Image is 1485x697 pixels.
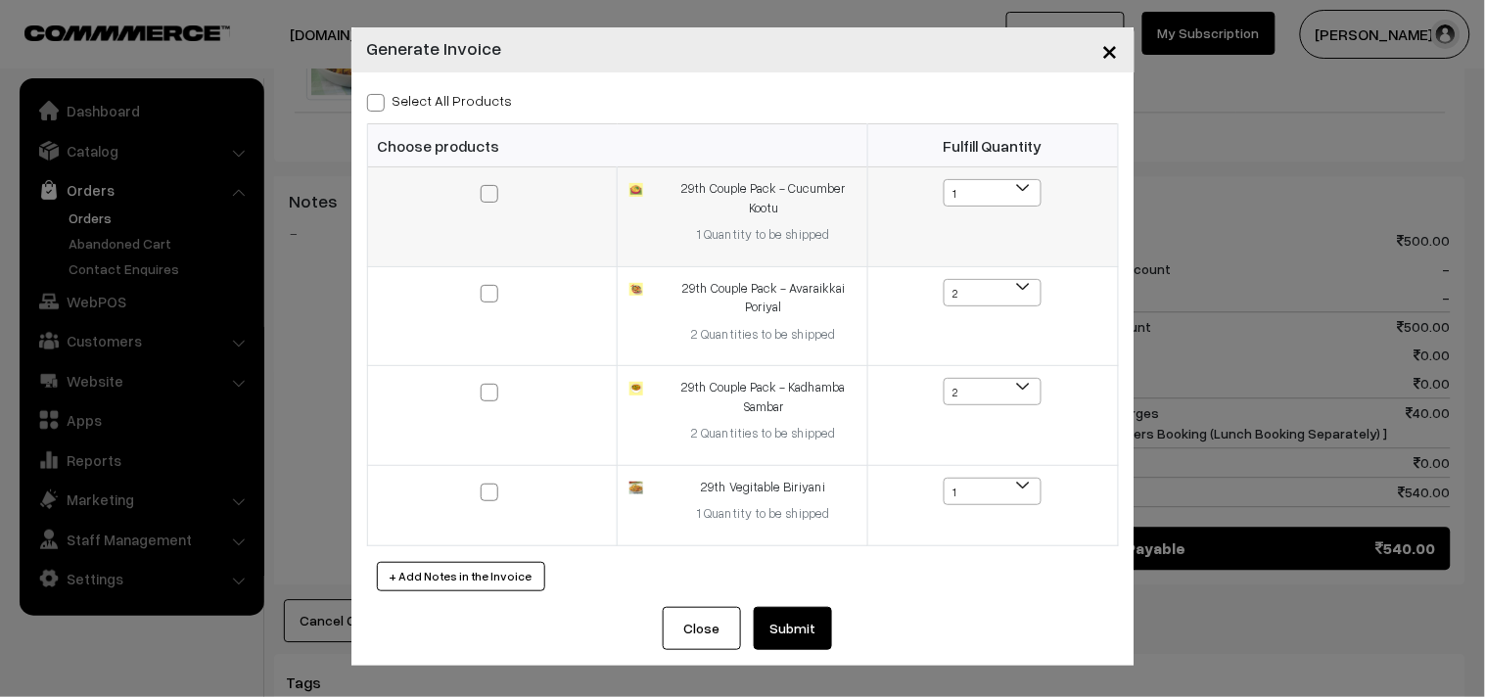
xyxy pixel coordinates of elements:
[367,90,513,111] label: Select all Products
[629,183,642,196] img: 173795861435851000520476.jpg
[673,378,856,416] div: 29th Couple Pack - Kadhamba Sambar
[944,378,1042,405] span: 2
[1087,20,1135,80] button: Close
[629,482,642,495] img: 17563676435578vegitable-rice.jpg
[945,379,1041,406] span: 2
[673,225,856,245] div: 1 Quantity to be shipped
[945,280,1041,307] span: 2
[663,607,741,650] button: Close
[944,179,1042,207] span: 1
[945,479,1041,506] span: 1
[945,180,1041,208] span: 1
[367,124,867,167] th: Choose products
[673,179,856,217] div: 29th Couple Pack - Cucumber Kootu
[867,124,1118,167] th: Fulfill Quantity
[673,504,856,524] div: 1 Quantity to be shipped
[629,382,642,395] img: 17327208005011Sambar.jpg
[629,283,642,296] img: 17327208834119Poriyal.jpg
[673,325,856,345] div: 2 Quantities to be shipped
[673,424,856,443] div: 2 Quantities to be shipped
[944,478,1042,505] span: 1
[367,35,502,62] h4: Generate Invoice
[673,478,856,497] div: 29th Vegitable Biriyani
[1102,31,1119,68] span: ×
[673,279,856,317] div: 29th Couple Pack - Avaraikkai Poriyal
[754,607,832,650] button: Submit
[944,279,1042,306] span: 2
[377,562,545,591] button: + Add Notes in the Invoice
